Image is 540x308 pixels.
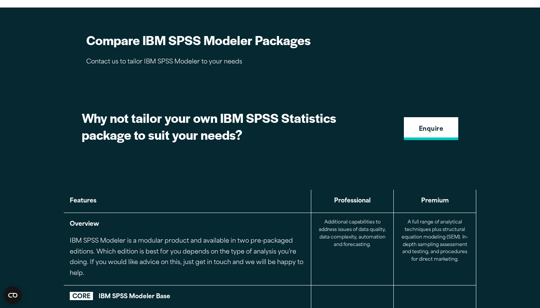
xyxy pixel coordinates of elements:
[317,219,387,249] p: Additional capabilities to address issues of data quality, data complexity, automation and foreca...
[86,32,337,48] h2: Compare IBM SPSS Modeler Packages
[400,219,470,264] p: A full range of analytical techniques plus structural equation modeling (SEM). In-depth sampling ...
[4,286,22,304] button: Open CMP widget
[70,236,305,279] p: IBM SPSS Modeler is a modular product and available in two pre-packaged editions. Which edition i...
[419,125,443,134] strong: Enquire
[70,292,93,300] span: CORE
[70,219,305,230] p: Overview
[64,190,311,213] th: Features
[86,57,337,68] p: Contact us to tailor IBM SPSS Modeler to your needs
[70,291,305,302] p: IBM SPSS Modeler Base
[394,190,476,213] th: Premium
[404,117,458,140] a: Enquire
[311,190,394,213] th: Professional
[82,109,344,143] h2: Why not tailor your own IBM SPSS Statistics package to suit your needs?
